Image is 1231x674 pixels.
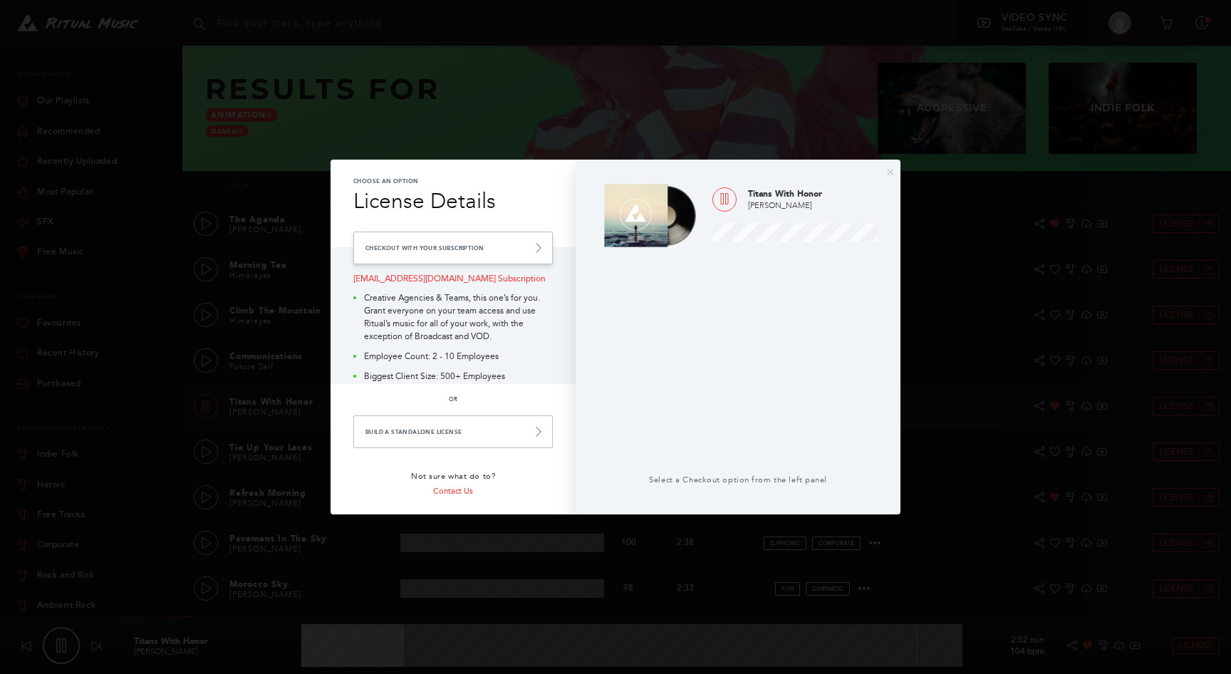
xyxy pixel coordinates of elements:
li: Biggest Client Size: 500+ Employees [353,370,553,383]
p: Choose an Option [353,177,553,185]
p: Titans With Honor [748,187,878,200]
h3: License Details [353,185,553,217]
li: Employee Count: 2 - 10 Employees [353,350,553,363]
p: or [353,395,553,404]
img: Titans With Honor [598,177,701,253]
a: Build a Standalone License [353,415,553,448]
button: × [886,165,895,178]
p: Not sure what do to? [353,471,553,483]
p: [PERSON_NAME] [748,200,878,212]
li: Creative Agencies & Teams, this one’s for you. Grant everyone on your team access and use Ritual’... [353,291,553,343]
a: Checkout with your Subscription [353,232,553,264]
a: Contact Us [433,487,473,496]
p: [EMAIL_ADDRESS][DOMAIN_NAME] Subscription [353,273,553,286]
p: Select a Checkout option from the left panel [598,475,878,487]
